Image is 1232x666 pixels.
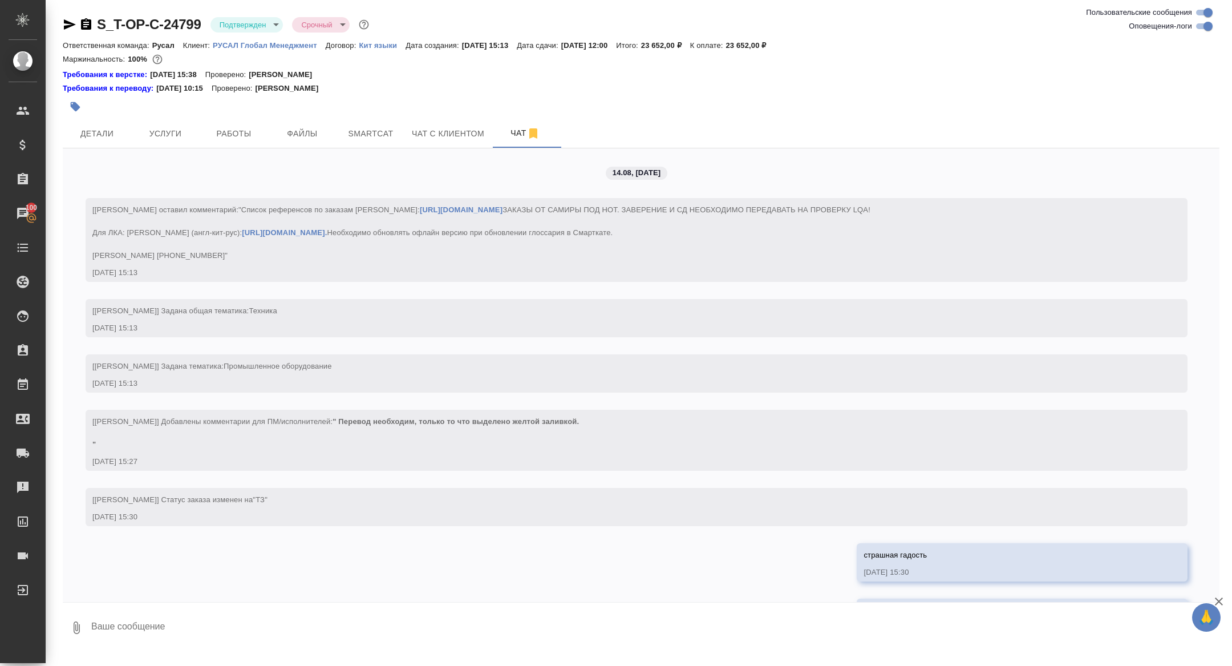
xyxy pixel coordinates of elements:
[63,55,128,63] p: Маржинальность:
[63,94,88,119] button: Добавить тэг
[462,41,517,50] p: [DATE] 15:13
[343,127,398,141] span: Smartcat
[70,127,124,141] span: Детали
[150,52,165,67] button: 0.00 RUB;
[249,69,321,80] p: [PERSON_NAME]
[726,41,775,50] p: 23 652,00 ₽
[212,83,256,94] p: Проверено:
[613,167,660,179] p: 14.08, [DATE]
[275,127,330,141] span: Файлы
[138,127,193,141] span: Услуги
[206,127,261,141] span: Работы
[97,17,201,32] a: S_T-OP-C-24799
[292,17,349,33] div: Подтвержден
[92,306,277,315] span: [[PERSON_NAME]] Задана общая тематика:
[420,205,502,214] a: [URL][DOMAIN_NAME]
[210,17,283,33] div: Подтвержден
[63,83,156,94] div: Нажми, чтобы открыть папку с инструкцией
[356,17,371,32] button: Доп статусы указывают на важность/срочность заказа
[92,456,1148,467] div: [DATE] 15:27
[359,40,406,50] a: Кит языки
[213,40,326,50] a: РУСАЛ Глобал Менеджмент
[63,69,150,80] div: Нажми, чтобы открыть папку с инструкцией
[92,495,268,504] span: [[PERSON_NAME]] Статус заказа изменен на
[213,41,326,50] p: РУСАЛ Глобал Менеджмент
[63,83,156,94] a: Требования к переводу:
[864,551,927,559] span: страшная гадость
[19,202,44,213] span: 100
[498,126,553,140] span: Чат
[641,41,690,50] p: 23 652,00 ₽
[406,41,461,50] p: Дата создания:
[412,127,484,141] span: Чат с клиентом
[616,41,641,50] p: Итого:
[152,41,183,50] p: Русал
[128,55,150,63] p: 100%
[249,306,277,315] span: Техника
[63,69,150,80] a: Требования к верстке:
[92,205,870,260] span: [[PERSON_NAME] оставил комментарий:
[864,567,1148,578] div: [DATE] 15:30
[63,41,152,50] p: Ответственная команда:
[359,41,406,50] p: Кит языки
[255,83,327,94] p: [PERSON_NAME]
[298,20,335,30] button: Срочный
[561,41,617,50] p: [DATE] 12:00
[1197,606,1216,629] span: 🙏
[1129,21,1192,32] span: Оповещения-логи
[150,69,205,80] p: [DATE] 15:38
[63,18,76,31] button: Скопировать ссылку для ЯМессенджера
[92,511,1148,523] div: [DATE] 15:30
[690,41,726,50] p: К оплате:
[92,378,1148,389] div: [DATE] 15:13
[92,322,1148,334] div: [DATE] 15:13
[92,417,579,449] span: [[PERSON_NAME]] Добавлены комментарии для ПМ/исполнителей:
[517,41,561,50] p: Дата сдачи:
[326,41,359,50] p: Договор:
[92,205,870,260] span: "Список референсов по заказам [PERSON_NAME]: ЗАКАЗЫ ОТ САМИРЫ ПОД НОТ. ЗАВЕРЕНИЕ И СД НЕОБХОДИМО ...
[1192,603,1221,632] button: 🙏
[224,362,332,370] span: Промышленное оборудование
[183,41,213,50] p: Клиент:
[92,267,1148,278] div: [DATE] 15:13
[216,20,270,30] button: Подтвержден
[3,199,43,228] a: 100
[1086,7,1192,18] span: Пользовательские сообщения
[526,127,540,140] svg: Отписаться
[92,417,579,449] span: " Перевод необходим, только то что выделено желтой заливкой. "
[205,69,249,80] p: Проверено:
[92,362,332,370] span: [[PERSON_NAME]] Задана тематика:
[242,228,327,237] a: [URL][DOMAIN_NAME].
[253,495,268,504] span: "ТЗ"
[156,83,212,94] p: [DATE] 10:15
[79,18,93,31] button: Скопировать ссылку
